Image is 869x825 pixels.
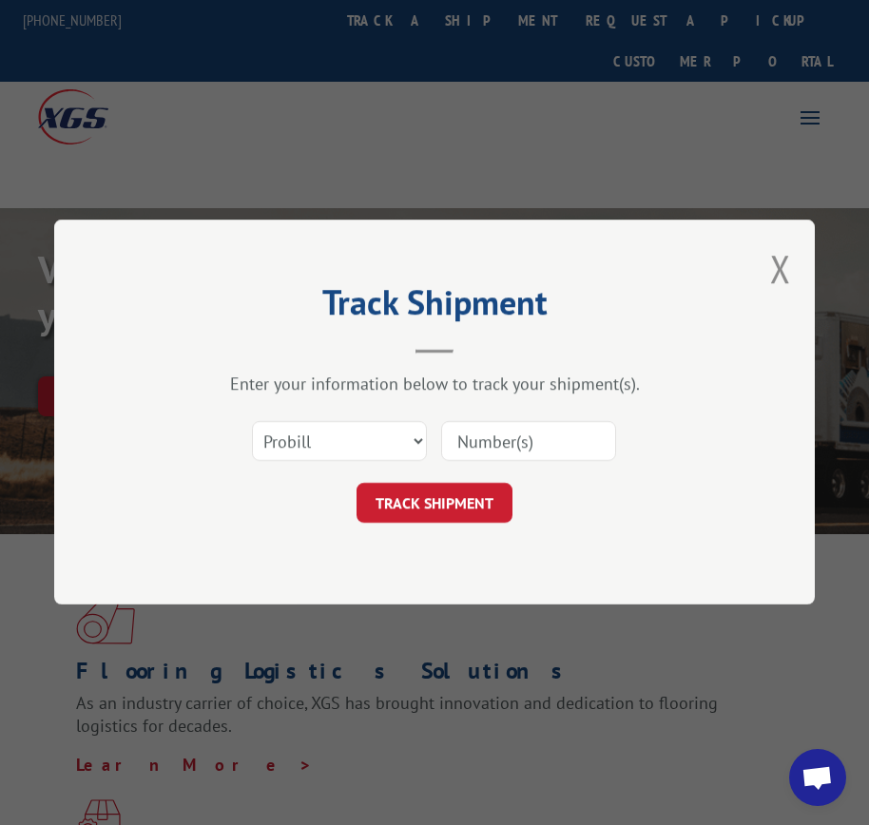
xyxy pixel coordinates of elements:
[789,749,846,806] div: Open chat
[149,289,720,325] h2: Track Shipment
[357,484,512,524] button: TRACK SHIPMENT
[149,374,720,395] div: Enter your information below to track your shipment(s).
[441,422,616,462] input: Number(s)
[770,243,791,294] button: Close modal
